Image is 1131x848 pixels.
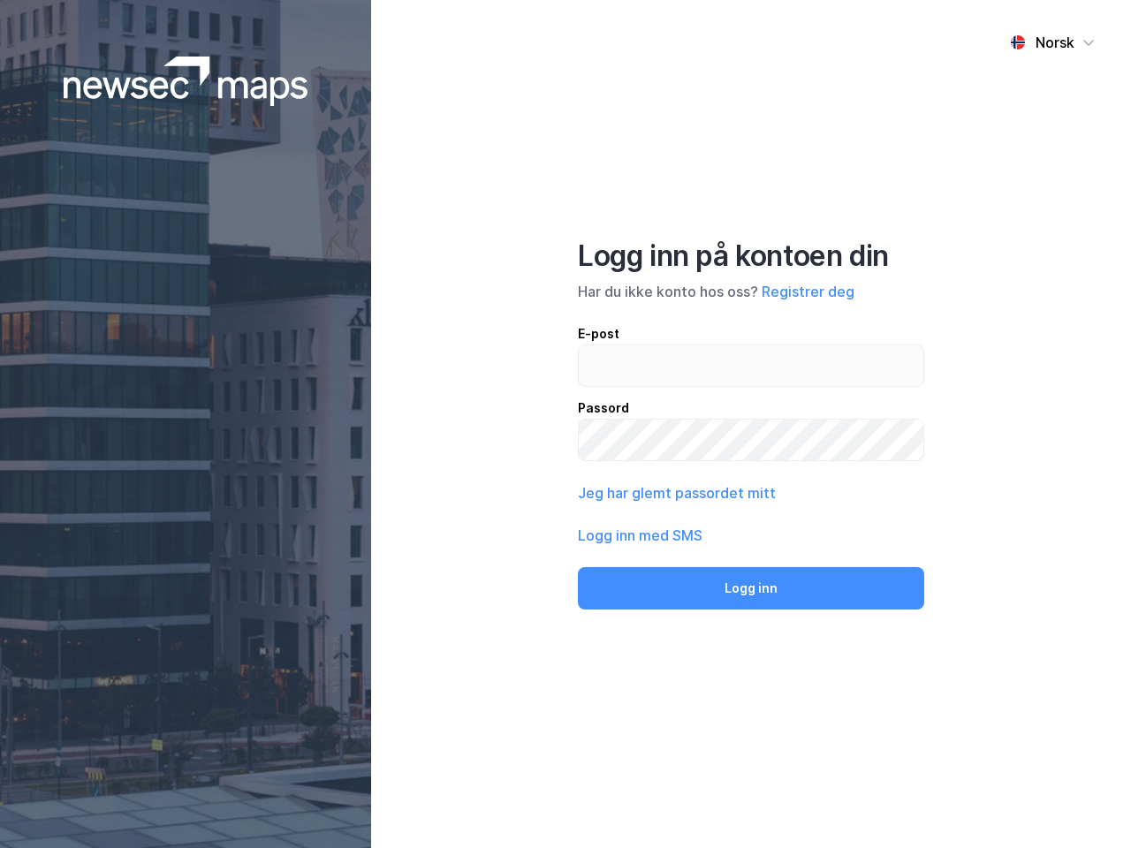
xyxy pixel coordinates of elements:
[1043,763,1131,848] iframe: Chat Widget
[578,525,702,546] button: Logg inn med SMS
[1036,32,1074,53] div: Norsk
[578,281,924,302] div: Har du ikke konto hos oss?
[578,567,924,609] button: Logg inn
[578,238,924,274] div: Logg inn på kontoen din
[64,57,308,106] img: logoWhite.bf58a803f64e89776f2b079ca2356427.svg
[578,397,924,419] div: Passord
[578,323,924,344] div: E-post
[762,281,854,302] button: Registrer deg
[578,482,776,503] button: Jeg har glemt passordet mitt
